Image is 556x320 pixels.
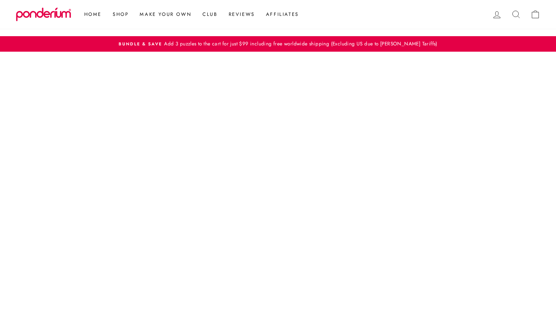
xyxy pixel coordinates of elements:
[134,8,197,21] a: Make Your Own
[79,8,107,21] a: Home
[162,40,437,47] span: Add 3 puzzles to the cart for just $99 including free worldwide shipping (Excluding US due to [PE...
[16,7,71,21] img: Ponderium
[223,8,260,21] a: Reviews
[75,8,304,21] ul: Primary
[107,8,134,21] a: Shop
[260,8,304,21] a: Affiliates
[119,41,162,47] span: Bundle & Save
[197,8,223,21] a: Club
[18,40,539,48] a: Bundle & SaveAdd 3 puzzles to the cart for just $99 including free worldwide shipping (Excluding ...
